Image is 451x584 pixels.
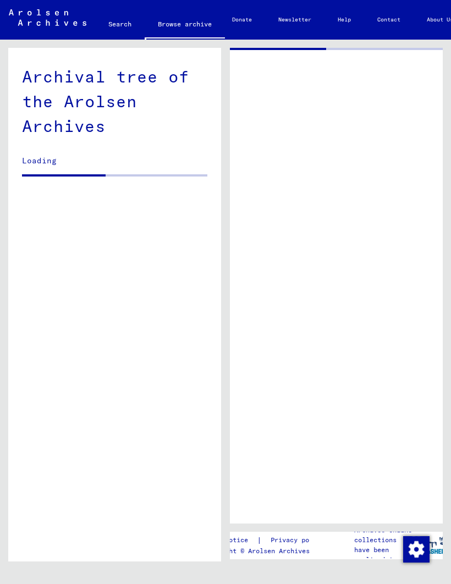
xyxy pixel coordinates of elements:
[22,64,207,139] div: Archival tree of the Arolsen Archives
[403,536,430,563] img: Change consent
[145,11,225,40] a: Browse archive
[409,531,450,559] img: yv_logo.png
[265,7,324,33] a: Newsletter
[22,155,207,167] p: Loading
[9,9,86,26] img: Arolsen_neg.svg
[324,7,364,33] a: Help
[262,535,338,546] a: Privacy policy
[95,11,145,37] a: Search
[364,7,414,33] a: Contact
[403,536,429,562] div: Change consent
[202,535,338,546] div: |
[219,7,265,33] a: Donate
[354,545,416,575] p: have been realized in partnership with
[202,546,338,556] p: Copyright © Arolsen Archives, 2021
